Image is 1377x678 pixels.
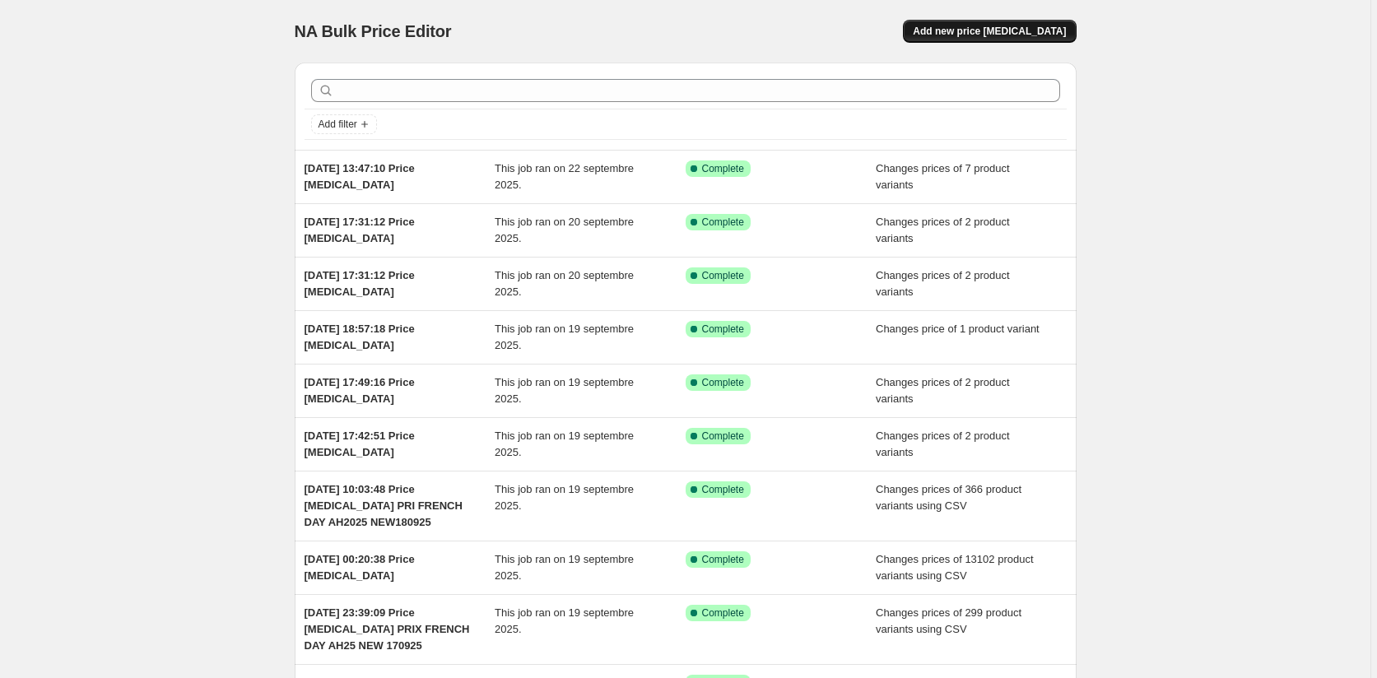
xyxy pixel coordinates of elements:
[702,483,744,496] span: Complete
[311,114,377,134] button: Add filter
[702,606,744,620] span: Complete
[702,376,744,389] span: Complete
[702,553,744,566] span: Complete
[495,376,634,405] span: This job ran on 19 septembre 2025.
[702,162,744,175] span: Complete
[319,118,357,131] span: Add filter
[702,269,744,282] span: Complete
[876,269,1010,298] span: Changes prices of 2 product variants
[702,216,744,229] span: Complete
[702,323,744,336] span: Complete
[495,430,634,458] span: This job ran on 19 septembre 2025.
[495,606,634,635] span: This job ran on 19 septembre 2025.
[495,323,634,351] span: This job ran on 19 septembre 2025.
[495,269,634,298] span: This job ran on 20 septembre 2025.
[702,430,744,443] span: Complete
[876,323,1040,335] span: Changes price of 1 product variant
[876,430,1010,458] span: Changes prices of 2 product variants
[495,553,634,582] span: This job ran on 19 septembre 2025.
[305,216,415,244] span: [DATE] 17:31:12 Price [MEDICAL_DATA]
[305,269,415,298] span: [DATE] 17:31:12 Price [MEDICAL_DATA]
[305,376,415,405] span: [DATE] 17:49:16 Price [MEDICAL_DATA]
[495,216,634,244] span: This job ran on 20 septembre 2025.
[876,162,1010,191] span: Changes prices of 7 product variants
[876,216,1010,244] span: Changes prices of 2 product variants
[495,483,634,512] span: This job ran on 19 septembre 2025.
[876,553,1034,582] span: Changes prices of 13102 product variants using CSV
[495,162,634,191] span: This job ran on 22 septembre 2025.
[305,553,415,582] span: [DATE] 00:20:38 Price [MEDICAL_DATA]
[305,606,470,652] span: [DATE] 23:39:09 Price [MEDICAL_DATA] PRIX FRENCH DAY AH25 NEW 170925
[913,25,1066,38] span: Add new price [MEDICAL_DATA]
[903,20,1076,43] button: Add new price [MEDICAL_DATA]
[876,376,1010,405] span: Changes prices of 2 product variants
[876,483,1021,512] span: Changes prices of 366 product variants using CSV
[876,606,1021,635] span: Changes prices of 299 product variants using CSV
[305,430,415,458] span: [DATE] 17:42:51 Price [MEDICAL_DATA]
[305,483,463,528] span: [DATE] 10:03:48 Price [MEDICAL_DATA] PRI FRENCH DAY AH2025 NEW180925
[295,22,452,40] span: NA Bulk Price Editor
[305,162,415,191] span: [DATE] 13:47:10 Price [MEDICAL_DATA]
[305,323,415,351] span: [DATE] 18:57:18 Price [MEDICAL_DATA]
